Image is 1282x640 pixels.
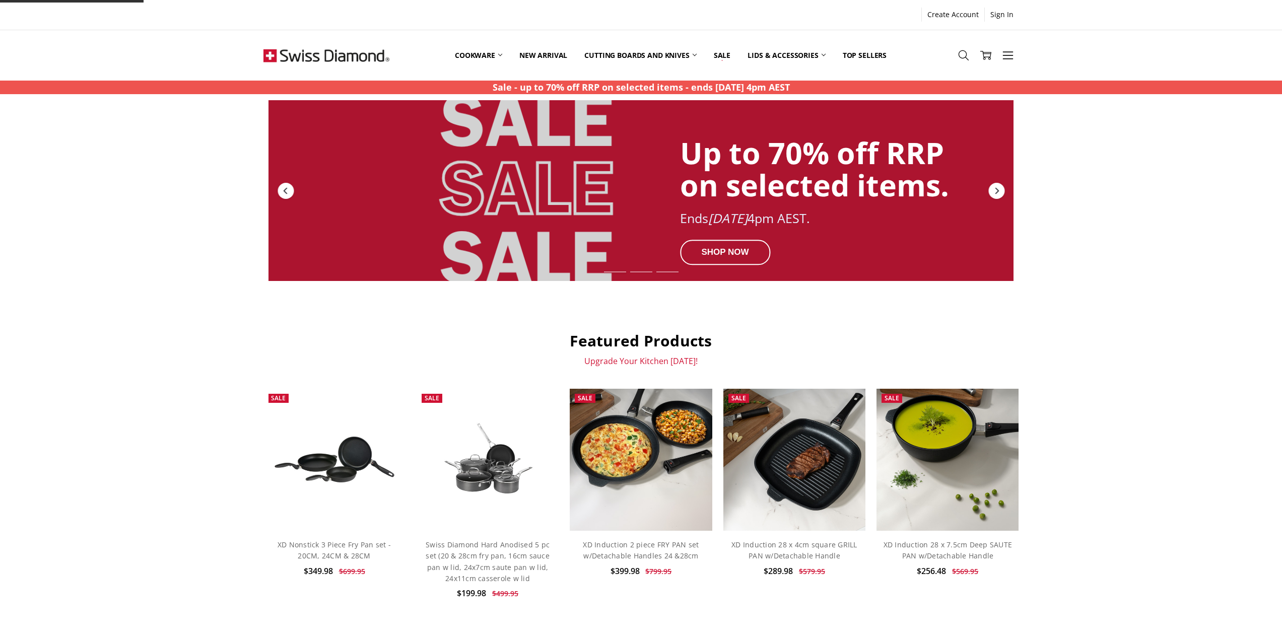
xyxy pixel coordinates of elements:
span: $569.95 [952,566,978,576]
span: $799.95 [645,566,671,576]
div: Slide 2 of 7 [628,265,654,278]
div: Previous [277,181,295,199]
a: Cookware [446,33,511,78]
div: Slide 3 of 7 [654,265,681,278]
a: Sale [705,33,739,78]
img: Free Shipping On Every Order [263,30,389,81]
a: Swiss Diamond Hard Anodised 5 pc set (20 & 28cm fry pan, 16cm sauce pan w lid, 24x7cm saute pan w... [417,389,559,531]
img: XD Induction 28 x 4cm square GRILL PAN w/Detachable Handle [723,389,865,531]
img: XD Induction 28 x 7.5cm Deep SAUTE PAN w/Detachable Handle [876,389,1019,531]
em: [DATE] [708,209,748,227]
h2: Featured Products [263,331,1019,350]
a: New arrival [511,33,576,78]
span: $256.48 [917,565,946,577]
span: Sale [271,394,286,402]
span: Sale [578,394,592,402]
div: Slide 1 of 7 [602,265,628,278]
a: XD Nonstick 3 Piece Fry Pan set - 20CM, 24CM & 28CM [263,389,406,531]
a: XD Induction 28 x 7.5cm Deep SAUTE PAN w/Detachable Handle [884,540,1013,560]
span: $579.95 [799,566,825,576]
span: $289.98 [764,565,793,577]
a: XD Induction 28 x 4cm square GRILL PAN w/Detachable Handle [731,540,857,560]
a: Sign In [985,8,1019,22]
div: Ends 4pm AEST. [680,211,950,226]
a: Lids & Accessories [739,33,834,78]
img: XD Induction 2 piece FRY PAN set w/Detachable Handles 24 &28cm [570,389,712,531]
a: XD Nonstick 3 Piece Fry Pan set - 20CM, 24CM & 28CM [278,540,391,560]
span: $499.95 [492,589,518,598]
span: Sale [731,394,746,402]
strong: Sale - up to 70% off RRP on selected items - ends [DATE] 4pm AEST [493,81,790,93]
span: Sale [425,394,439,402]
a: Top Sellers [834,33,895,78]
p: Upgrade Your Kitchen [DATE]! [263,356,1019,366]
a: XD Induction 2 piece FRY PAN set w/Detachable Handles 24 &28cm [583,540,699,560]
a: Cutting boards and knives [576,33,705,78]
div: SHOP NOW [680,240,770,265]
a: Redirect to https://swissdiamond.com.au/cookware/shop-by-collection/premium-steel-dlx/ [268,100,1014,281]
div: Next [987,181,1005,199]
img: Swiss Diamond Hard Anodised 5 pc set (20 & 28cm fry pan, 16cm sauce pan w lid, 24x7cm saute pan w... [417,412,559,508]
span: Sale [885,394,899,402]
img: XD Nonstick 3 Piece Fry Pan set - 20CM, 24CM & 28CM [263,424,406,495]
a: Create Account [922,8,984,22]
a: Swiss Diamond Hard Anodised 5 pc set (20 & 28cm fry pan, 16cm sauce pan w lid, 24x7cm saute pan w... [426,540,550,583]
span: $349.98 [304,565,333,577]
span: $199.98 [457,588,486,599]
span: $699.95 [339,566,365,576]
span: $399.98 [611,565,640,577]
div: Up to 70% off RRP on selected items. [680,136,950,202]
